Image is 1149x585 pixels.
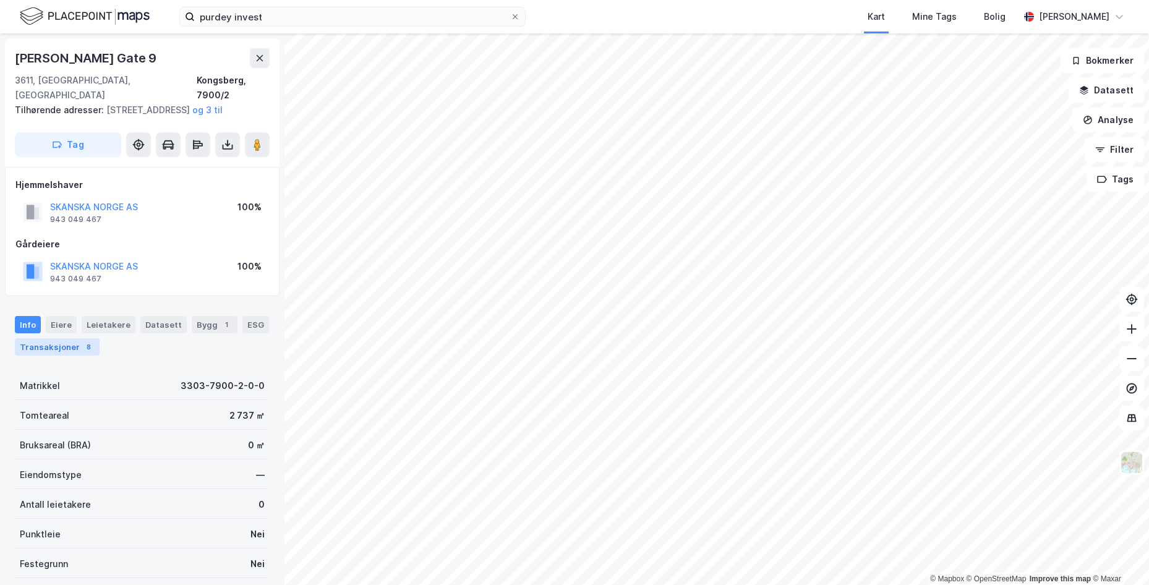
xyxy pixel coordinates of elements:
div: 100% [237,200,262,215]
div: Gårdeiere [15,237,269,252]
div: Tomteareal [20,408,69,423]
div: Info [15,316,41,333]
div: Leietakere [82,316,135,333]
div: ESG [242,316,269,333]
div: 3611, [GEOGRAPHIC_DATA], [GEOGRAPHIC_DATA] [15,73,197,103]
button: Tags [1087,167,1144,192]
div: Antall leietakere [20,497,91,512]
button: Tag [15,132,121,157]
a: Mapbox [930,574,964,583]
div: Eiendomstype [20,468,82,482]
div: Bolig [984,9,1006,24]
div: Kontrollprogram for chat [1087,526,1149,585]
div: 100% [237,259,262,274]
div: 3303-7900-2-0-0 [181,378,265,393]
div: [PERSON_NAME] Gate 9 [15,48,159,68]
div: Matrikkel [20,378,60,393]
div: 943 049 467 [50,274,101,284]
div: 2 737 ㎡ [229,408,265,423]
div: Kart [868,9,885,24]
div: — [256,468,265,482]
div: Hjemmelshaver [15,177,269,192]
div: Bruksareal (BRA) [20,438,91,453]
a: Improve this map [1030,574,1091,583]
img: Z [1120,451,1143,474]
div: Nei [250,557,265,571]
div: [STREET_ADDRESS] [15,103,260,117]
div: Nei [250,527,265,542]
div: Punktleie [20,527,61,542]
button: Datasett [1069,78,1144,103]
div: Kongsberg, 7900/2 [197,73,270,103]
div: Datasett [140,316,187,333]
span: Tilhørende adresser: [15,105,106,115]
div: Festegrunn [20,557,68,571]
div: 0 [258,497,265,512]
button: Filter [1085,137,1144,162]
div: Eiere [46,316,77,333]
input: Søk på adresse, matrikkel, gårdeiere, leietakere eller personer [195,7,510,26]
div: 943 049 467 [50,215,101,224]
div: Bygg [192,316,237,333]
div: Mine Tags [912,9,957,24]
div: 8 [82,341,95,353]
button: Analyse [1072,108,1144,132]
div: 1 [220,318,233,331]
a: OpenStreetMap [967,574,1027,583]
div: 0 ㎡ [248,438,265,453]
div: Transaksjoner [15,338,100,356]
iframe: Chat Widget [1087,526,1149,585]
button: Bokmerker [1061,48,1144,73]
div: [PERSON_NAME] [1039,9,1109,24]
img: logo.f888ab2527a4732fd821a326f86c7f29.svg [20,6,150,27]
